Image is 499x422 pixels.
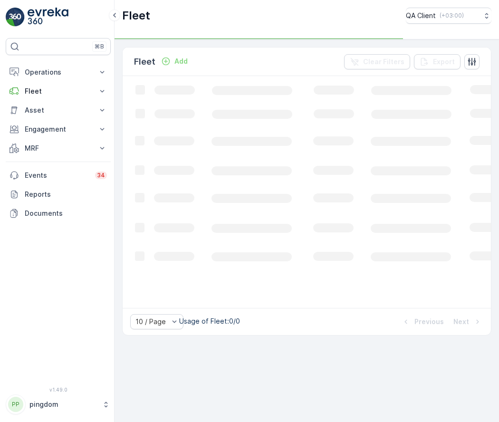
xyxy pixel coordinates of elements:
[25,67,92,77] p: Operations
[6,139,111,158] button: MRF
[6,185,111,204] a: Reports
[174,57,188,66] p: Add
[6,387,111,393] span: v 1.49.0
[8,397,23,412] div: PP
[406,8,491,24] button: QA Client(+03:00)
[25,105,92,115] p: Asset
[433,57,455,67] p: Export
[25,125,92,134] p: Engagement
[6,82,111,101] button: Fleet
[6,120,111,139] button: Engagement
[122,8,150,23] p: Fleet
[29,400,97,409] p: pingdom
[6,8,25,27] img: logo
[25,171,89,180] p: Events
[406,11,436,20] p: QA Client
[25,190,107,199] p: Reports
[452,316,483,327] button: Next
[6,101,111,120] button: Asset
[6,166,111,185] a: Events34
[6,63,111,82] button: Operations
[97,172,105,179] p: 34
[25,86,92,96] p: Fleet
[6,394,111,414] button: PPpingdom
[157,56,192,67] button: Add
[95,43,104,50] p: ⌘B
[6,204,111,223] a: Documents
[414,54,461,69] button: Export
[25,144,92,153] p: MRF
[414,317,444,326] p: Previous
[363,57,404,67] p: Clear Filters
[179,316,240,326] p: Usage of Fleet : 0/0
[344,54,410,69] button: Clear Filters
[25,209,107,218] p: Documents
[134,55,155,68] p: Fleet
[28,8,68,27] img: logo_light-DOdMpM7g.png
[453,317,469,326] p: Next
[400,316,445,327] button: Previous
[440,12,464,19] p: ( +03:00 )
